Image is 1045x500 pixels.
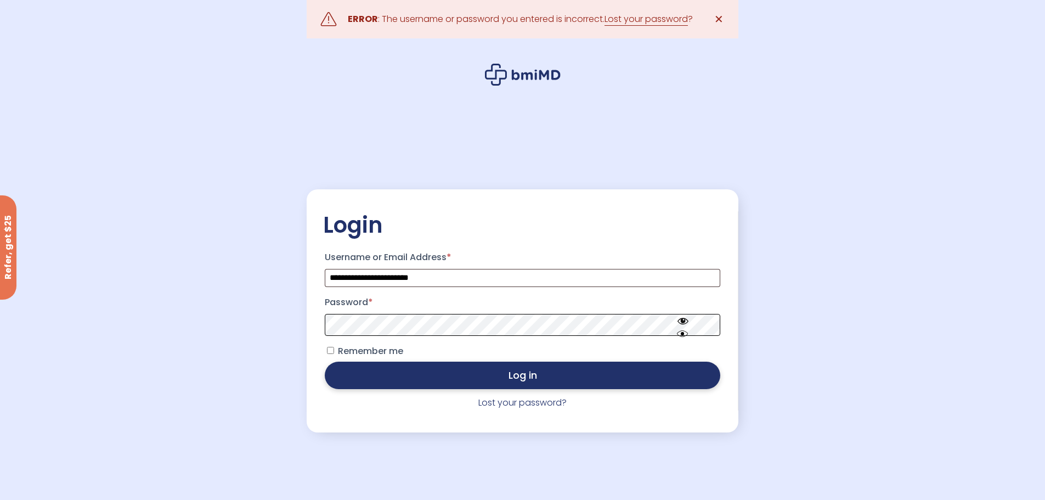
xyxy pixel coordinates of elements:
strong: ERROR [348,13,378,25]
button: Hide password [652,306,714,344]
div: : The username or password you entered is incorrect. ? [348,12,693,27]
a: Lost your password? [478,396,567,409]
label: Username or Email Address [325,249,720,266]
a: ✕ [708,8,730,30]
span: Remember me [338,345,403,357]
input: Remember me [327,347,334,354]
button: Log in [325,362,720,389]
a: Lost your password [605,13,688,26]
h2: Login [323,211,721,239]
label: Password [325,294,720,311]
span: ✕ [714,12,724,27]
